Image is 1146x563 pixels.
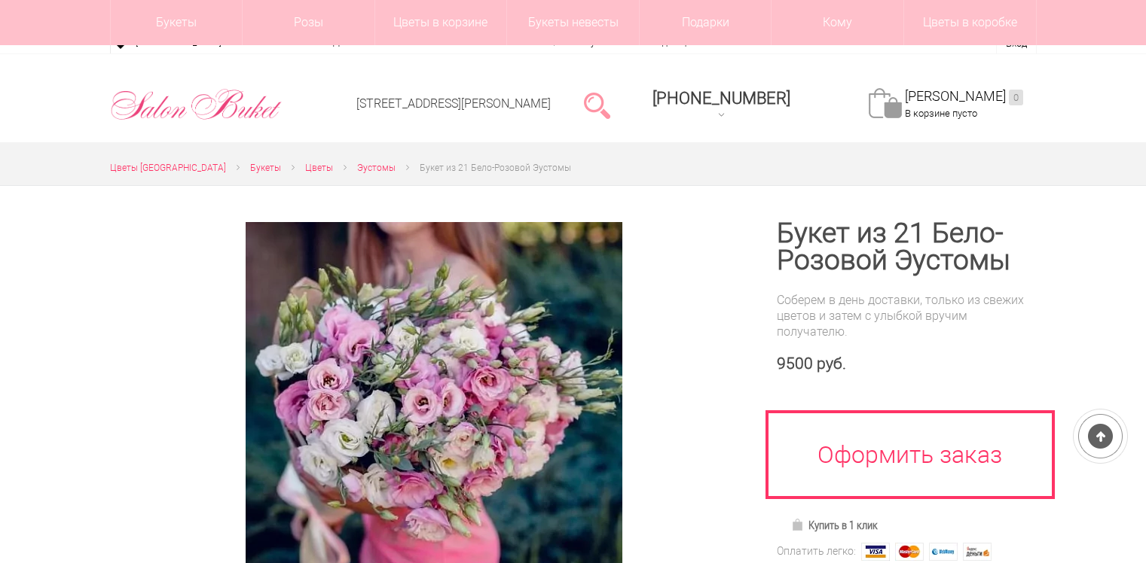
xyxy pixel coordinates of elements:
a: Цветы [GEOGRAPHIC_DATA] [110,160,226,176]
img: Яндекс Деньги [963,543,992,561]
div: Оплатить легко: [777,543,856,559]
a: Эустомы [357,160,396,176]
span: Цветы [GEOGRAPHIC_DATA] [110,163,226,173]
span: Букеты [250,163,281,173]
img: MasterCard [895,543,924,561]
a: Купить в 1 клик [784,515,885,536]
span: [PHONE_NUMBER] [652,89,790,108]
a: [PHONE_NUMBER] [643,84,799,126]
a: [STREET_ADDRESS][PERSON_NAME] [356,96,551,111]
span: В корзине пусто [905,108,977,119]
img: Webmoney [929,543,958,561]
img: Цветы Нижний Новгород [110,85,283,124]
h1: Букет из 21 Бело-Розовой Эустомы [777,220,1037,274]
a: Цветы [305,160,333,176]
img: Купить в 1 клик [791,519,808,531]
a: Букеты [250,160,281,176]
a: Оформить заказ [766,410,1055,499]
ins: 0 [1009,90,1023,105]
div: Соберем в день доставки, только из свежих цветов и затем с улыбкой вручим получателю. [777,292,1037,339]
img: Visa [861,543,890,561]
span: Букет из 21 Бело-Розовой Эустомы [420,163,571,173]
span: Цветы [305,163,333,173]
a: [PERSON_NAME] [905,88,1023,105]
div: 9500 руб. [777,355,1037,373]
span: Эустомы [357,163,396,173]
